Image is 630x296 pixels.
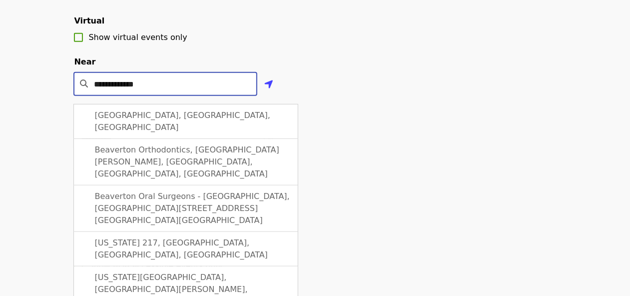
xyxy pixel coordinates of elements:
[78,78,90,90] i: search icon
[89,32,187,42] span: Show virtual events only
[95,238,268,259] span: [US_STATE] 217, [GEOGRAPHIC_DATA], [GEOGRAPHIC_DATA], [GEOGRAPHIC_DATA]
[74,16,105,25] span: Virtual
[265,78,274,90] i: location-arrow icon
[94,72,257,96] input: Location
[257,73,281,97] button: Use my location
[95,145,279,178] span: Beaverton Orthodontics, [GEOGRAPHIC_DATA][PERSON_NAME], [GEOGRAPHIC_DATA], [GEOGRAPHIC_DATA], [GE...
[95,191,290,225] span: Beaverton Oral Surgeons - [GEOGRAPHIC_DATA], [GEOGRAPHIC_DATA][STREET_ADDRESS][GEOGRAPHIC_DATA][G...
[95,110,271,132] span: [GEOGRAPHIC_DATA], [GEOGRAPHIC_DATA], [GEOGRAPHIC_DATA]
[74,57,96,66] span: Near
